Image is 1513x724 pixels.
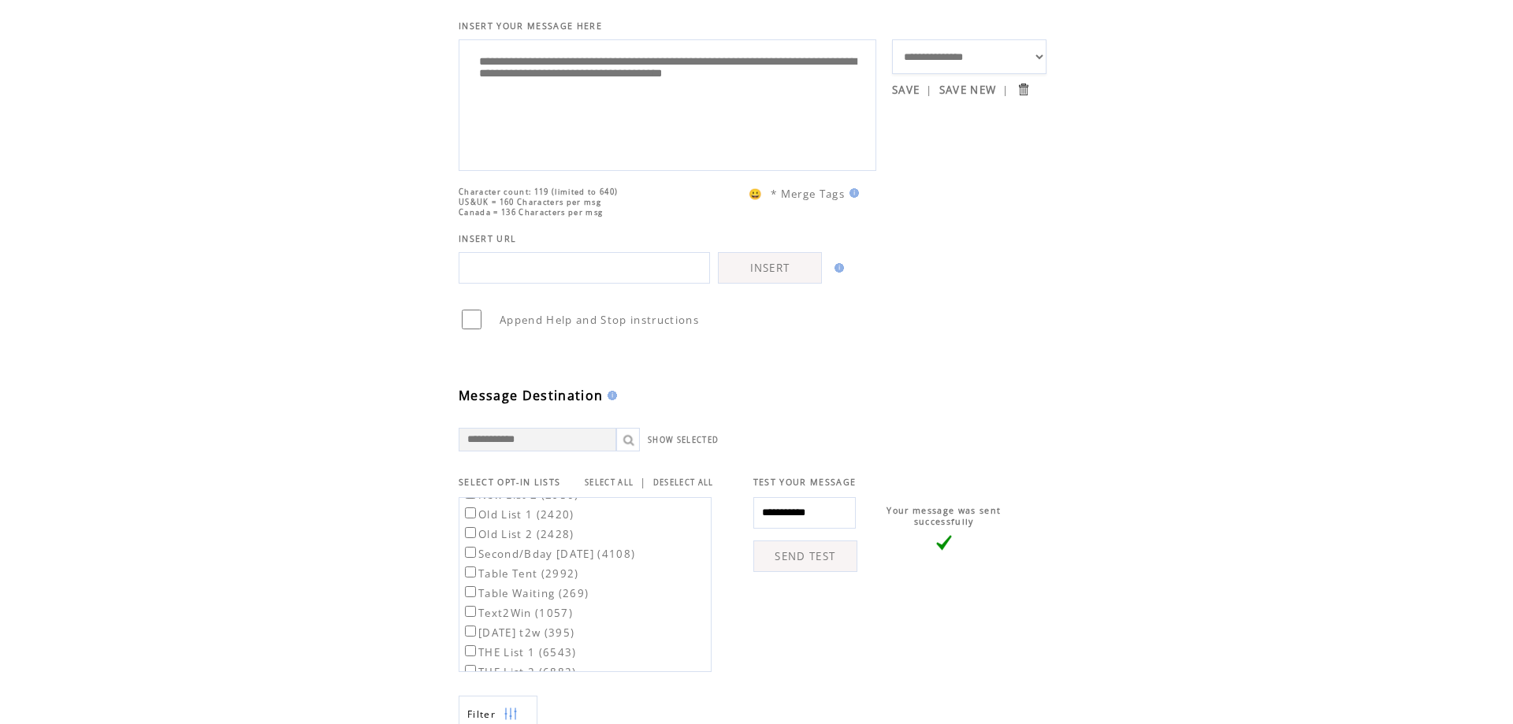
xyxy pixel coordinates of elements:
span: Your message was sent successfully [887,505,1001,527]
a: SEND TEST [753,540,857,572]
input: THE List 1 (6543) [465,645,476,656]
input: Old List 1 (2420) [465,507,476,518]
span: INSERT URL [459,233,516,244]
span: | [926,83,932,97]
span: INSERT YOUR MESSAGE HERE [459,20,602,32]
input: Text2Win (1057) [465,606,476,617]
img: help.gif [603,391,617,400]
span: Show filters [467,707,496,721]
input: Table Tent (2992) [465,566,476,577]
span: US&UK = 160 Characters per msg [459,197,601,207]
span: Character count: 119 (limited to 640) [459,187,618,197]
span: SELECT OPT-IN LISTS [459,477,560,488]
a: SAVE [892,83,920,97]
span: Append Help and Stop instructions [500,313,699,327]
img: help.gif [830,263,844,273]
label: Second/Bday [DATE] (4108) [462,547,635,561]
label: Old List 1 (2420) [462,507,574,522]
input: [DATE] t2w (395) [465,626,476,637]
span: TEST YOUR MESSAGE [753,477,857,488]
label: Table Tent (2992) [462,566,579,581]
a: DESELECT ALL [653,477,714,488]
img: vLarge.png [936,535,952,551]
a: SELECT ALL [585,477,634,488]
a: SHOW SELECTED [648,435,719,445]
span: | [640,475,646,489]
span: * Merge Tags [771,187,845,201]
label: Text2Win (1057) [462,606,573,620]
a: SAVE NEW [939,83,997,97]
span: | [1002,83,1009,97]
img: help.gif [845,188,859,198]
span: Message Destination [459,387,603,404]
span: 😀 [749,187,763,201]
span: Canada = 136 Characters per msg [459,207,603,217]
a: INSERT [718,252,822,284]
input: Old List 2 (2428) [465,527,476,538]
label: Table Waiting (269) [462,586,589,600]
label: THE List 2 (6882) [462,665,577,679]
label: Old List 2 (2428) [462,527,574,541]
input: Second/Bday [DATE] (4108) [465,547,476,558]
input: Table Waiting (269) [465,586,476,597]
input: THE List 2 (6882) [465,665,476,676]
label: [DATE] t2w (395) [462,626,574,640]
input: Submit [1016,82,1031,97]
label: THE List 1 (6543) [462,645,577,659]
